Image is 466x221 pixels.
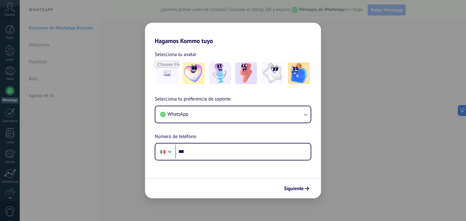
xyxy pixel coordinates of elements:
[281,183,312,194] button: Siguiente
[155,133,196,141] span: Número de teléfono
[157,145,169,158] div: Mexico: + 52
[209,62,231,84] img: -2.jpeg
[155,106,311,123] button: WhatsApp
[235,62,257,84] img: -3.jpeg
[155,51,197,58] span: Selecciona tu avatar
[145,23,321,45] h2: Hagamos Kommo tuyo
[155,95,231,103] span: Selecciona tu preferencia de soporte
[262,62,283,84] img: -4.jpeg
[167,111,188,117] span: WhatsApp
[288,62,310,84] img: -5.jpeg
[183,62,204,84] img: -1.jpeg
[284,186,304,191] span: Siguiente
